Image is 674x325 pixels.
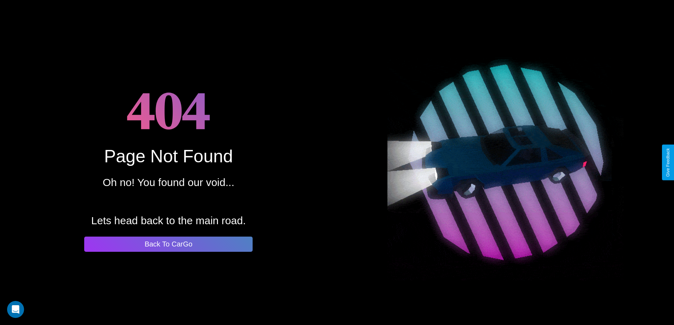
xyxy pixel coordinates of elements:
[666,148,670,177] div: Give Feedback
[7,301,24,318] div: Open Intercom Messenger
[91,173,246,230] p: Oh no! You found our void... Lets head back to the main road.
[104,146,233,167] div: Page Not Found
[387,45,623,280] img: spinning car
[84,237,253,252] button: Back To CarGo
[127,74,211,146] h1: 404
